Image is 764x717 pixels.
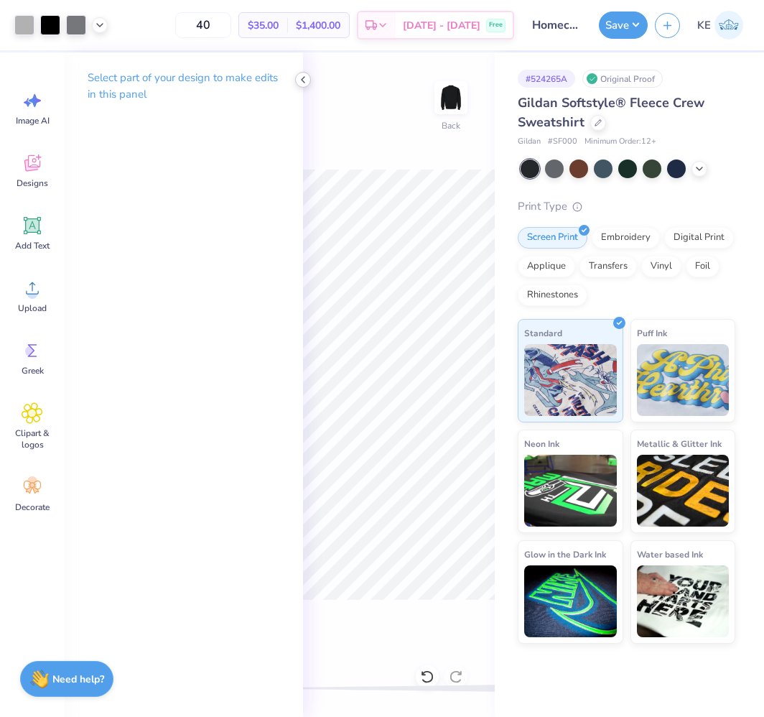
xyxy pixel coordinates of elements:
[637,344,730,416] img: Puff Ink
[15,240,50,251] span: Add Text
[524,436,559,451] span: Neon Ink
[584,136,656,148] span: Minimum Order: 12 +
[524,344,617,416] img: Standard
[22,365,44,376] span: Greek
[714,11,743,40] img: Kent Everic Delos Santos
[664,227,734,249] div: Digital Print
[582,70,663,88] div: Original Proof
[691,11,750,40] a: KE
[403,18,480,33] span: [DATE] - [DATE]
[15,501,50,513] span: Decorate
[518,94,704,131] span: Gildan Softstyle® Fleece Crew Sweatshirt
[524,325,562,341] span: Standard
[524,547,606,562] span: Glow in the Dark Ink
[548,136,577,148] span: # SF000
[686,256,719,277] div: Foil
[489,20,503,30] span: Free
[637,325,667,341] span: Puff Ink
[637,436,722,451] span: Metallic & Glitter Ink
[296,18,340,33] span: $1,400.00
[88,70,280,103] p: Select part of your design to make edits in this panel
[637,565,730,637] img: Water based Ink
[637,547,703,562] span: Water based Ink
[518,136,541,148] span: Gildan
[9,427,56,450] span: Clipart & logos
[697,17,711,34] span: KE
[521,11,592,40] input: Untitled Design
[175,12,231,38] input: – –
[592,227,660,249] div: Embroidery
[518,198,735,215] div: Print Type
[641,256,681,277] div: Vinyl
[518,70,575,88] div: # 524265A
[437,83,465,112] img: Back
[17,177,48,189] span: Designs
[248,18,279,33] span: $35.00
[518,285,587,306] div: Rhinestones
[599,11,648,39] button: Save
[524,455,617,527] img: Neon Ink
[18,302,47,314] span: Upload
[518,256,575,277] div: Applique
[16,115,50,126] span: Image AI
[518,227,587,249] div: Screen Print
[579,256,637,277] div: Transfers
[52,672,104,686] strong: Need help?
[442,119,460,132] div: Back
[524,565,617,637] img: Glow in the Dark Ink
[637,455,730,527] img: Metallic & Glitter Ink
